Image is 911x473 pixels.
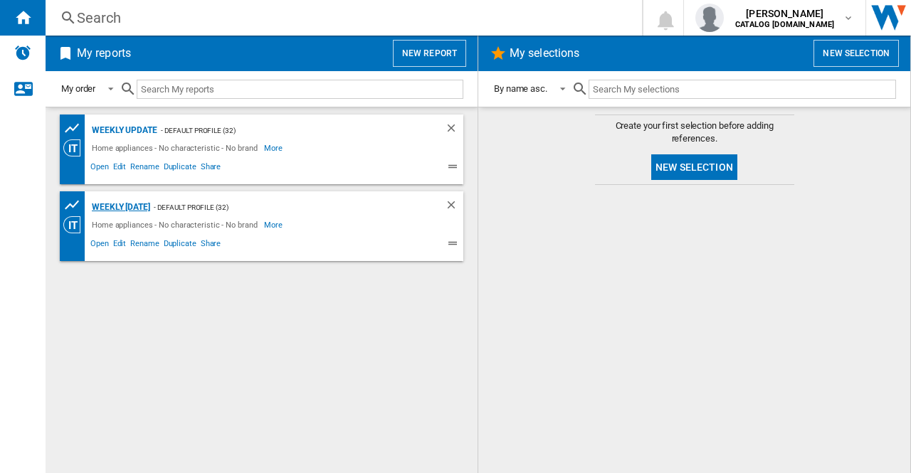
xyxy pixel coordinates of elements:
span: Rename [128,160,161,177]
div: - Default profile (32) [150,198,416,216]
img: profile.jpg [695,4,724,32]
span: Share [199,160,223,177]
span: Edit [111,237,129,254]
div: Product prices grid [63,196,88,214]
div: Delete [445,122,463,139]
input: Search My selections [589,80,896,99]
span: Open [88,237,111,254]
button: New selection [813,40,899,67]
input: Search My reports [137,80,463,99]
h2: My selections [507,40,582,67]
div: Product prices grid [63,119,88,137]
span: Open [88,160,111,177]
span: More [264,139,285,156]
div: Search [77,8,605,28]
div: Weekly update [88,122,157,139]
div: Weekly [DATE] [88,198,150,216]
button: New selection [651,154,737,180]
span: Rename [128,237,161,254]
button: New report [393,40,466,67]
div: By name asc. [494,83,547,94]
div: Category View [63,139,88,156]
span: [PERSON_NAME] [735,6,834,21]
span: Share [199,237,223,254]
span: Edit [111,160,129,177]
div: Home appliances - No characteristic - No brand [88,139,264,156]
span: Duplicate [162,237,199,254]
img: alerts-logo.svg [14,44,31,61]
h2: My reports [74,40,134,67]
div: Home appliances - No characteristic - No brand [88,216,264,233]
div: My order [61,83,95,94]
div: - Default profile (32) [157,122,416,139]
span: Create your first selection before adding references. [595,119,794,145]
div: Category View [63,216,88,233]
span: More [264,216,285,233]
div: Delete [445,198,463,216]
b: CATALOG [DOMAIN_NAME] [735,20,834,29]
span: Duplicate [162,160,199,177]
